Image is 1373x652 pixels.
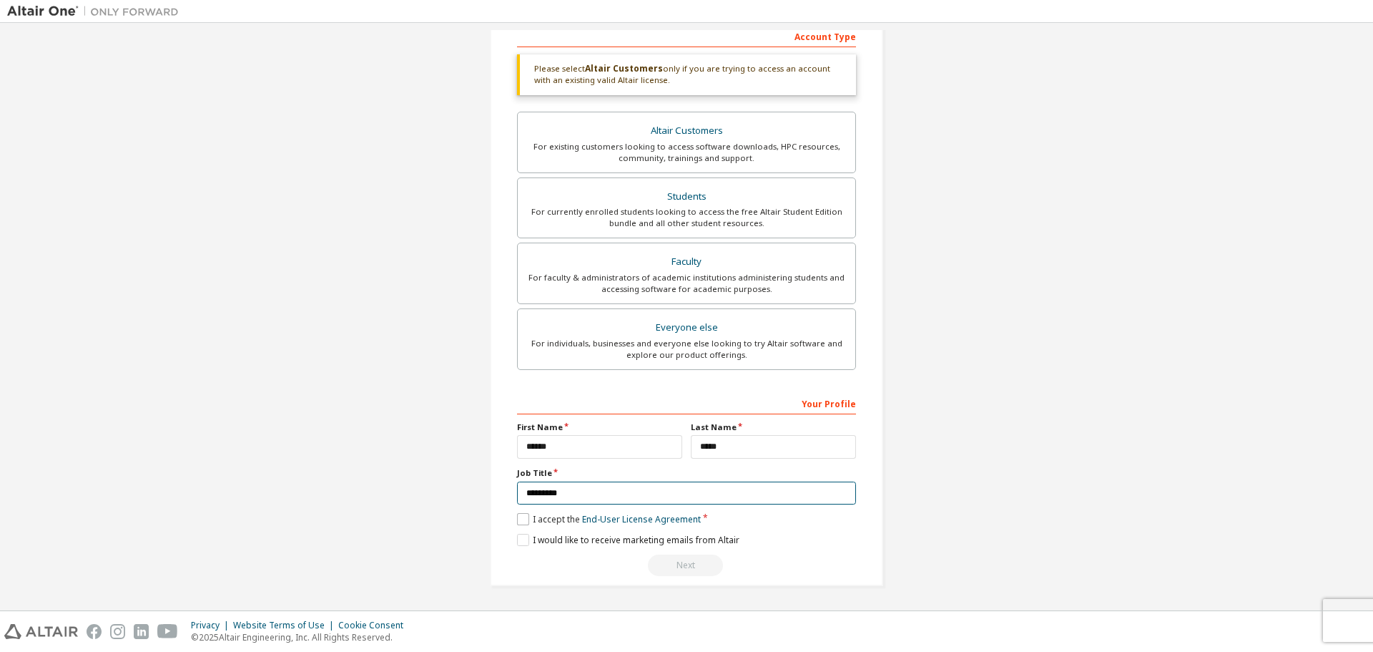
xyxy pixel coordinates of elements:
label: Job Title [517,467,856,479]
img: instagram.svg [110,624,125,639]
img: altair_logo.svg [4,624,78,639]
div: Privacy [191,620,233,631]
div: Students [526,187,847,207]
img: youtube.svg [157,624,178,639]
label: I accept the [517,513,701,525]
a: End-User License Agreement [582,513,701,525]
label: First Name [517,422,682,433]
label: Last Name [691,422,856,433]
div: For existing customers looking to access software downloads, HPC resources, community, trainings ... [526,141,847,164]
div: Altair Customers [526,121,847,141]
div: Cookie Consent [338,620,412,631]
div: Your Profile [517,391,856,414]
div: For faculty & administrators of academic institutions administering students and accessing softwa... [526,272,847,295]
b: Altair Customers [585,62,663,74]
img: facebook.svg [87,624,102,639]
div: Website Terms of Use [233,620,338,631]
label: I would like to receive marketing emails from Altair [517,534,739,546]
div: For currently enrolled students looking to access the free Altair Student Edition bundle and all ... [526,206,847,229]
div: For individuals, businesses and everyone else looking to try Altair software and explore our prod... [526,338,847,361]
div: Please select only if you are trying to access an account with an existing valid Altair license. [517,54,856,95]
div: Account Type [517,24,856,47]
p: © 2025 Altair Engineering, Inc. All Rights Reserved. [191,631,412,643]
div: Faculty [526,252,847,272]
img: linkedin.svg [134,624,149,639]
div: Read and acccept EULA to continue [517,555,856,576]
img: Altair One [7,4,186,19]
div: Everyone else [526,318,847,338]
